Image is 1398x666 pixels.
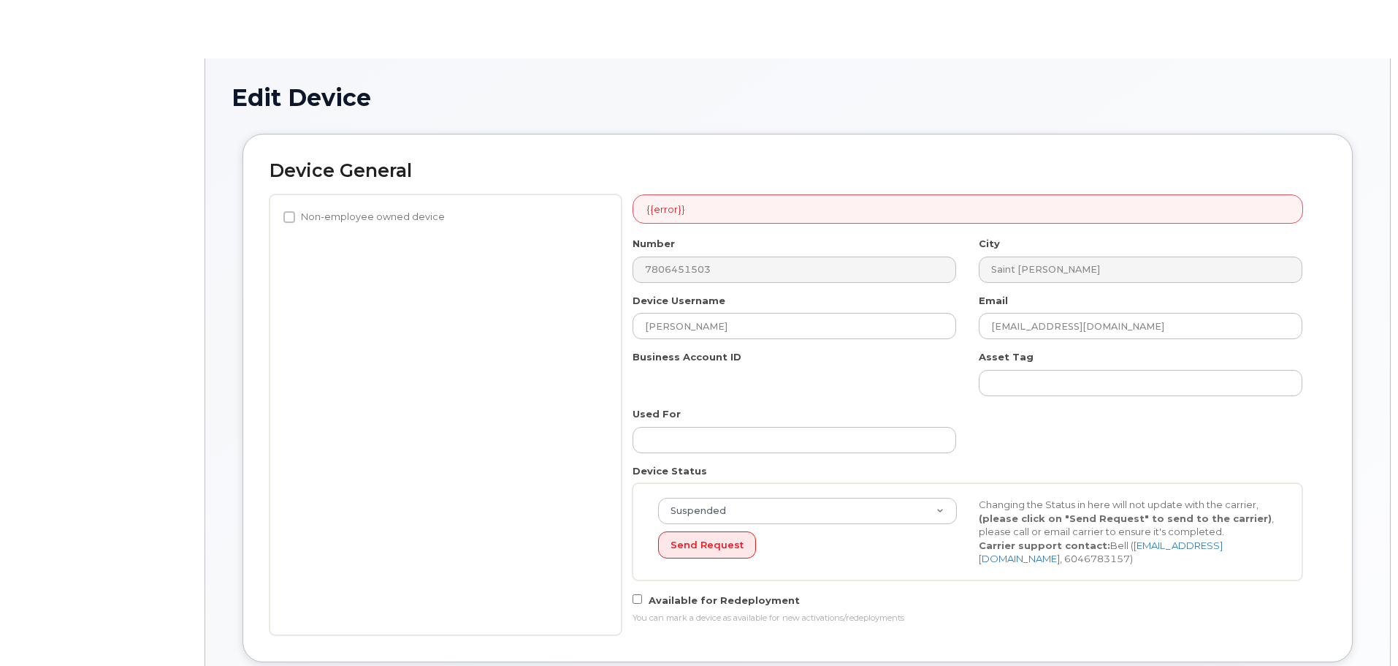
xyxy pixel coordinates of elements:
[633,594,642,604] input: Available for Redeployment
[633,294,725,308] label: Device Username
[979,540,1110,551] strong: Carrier support contact:
[633,464,707,478] label: Device Status
[283,208,445,226] label: Non-employee owned device
[633,237,675,251] label: Number
[979,540,1223,565] a: [EMAIL_ADDRESS][DOMAIN_NAME]
[968,498,1288,566] div: Changing the Status in here will not update with the carrier, , please call or email carrier to e...
[633,350,741,364] label: Business Account ID
[979,350,1034,364] label: Asset Tag
[633,407,681,421] label: Used For
[979,294,1008,308] label: Email
[283,211,295,223] input: Non-employee owned device
[633,194,1303,224] div: {{error}}
[270,161,1326,181] h2: Device General
[232,85,1364,110] h1: Edit Device
[649,594,800,606] span: Available for Redeployment
[979,237,1000,251] label: City
[633,613,1302,624] div: You can mark a device as available for new activations/redeployments
[979,512,1272,524] strong: (please click on "Send Request" to send to the carrier)
[658,531,756,559] button: Send Request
